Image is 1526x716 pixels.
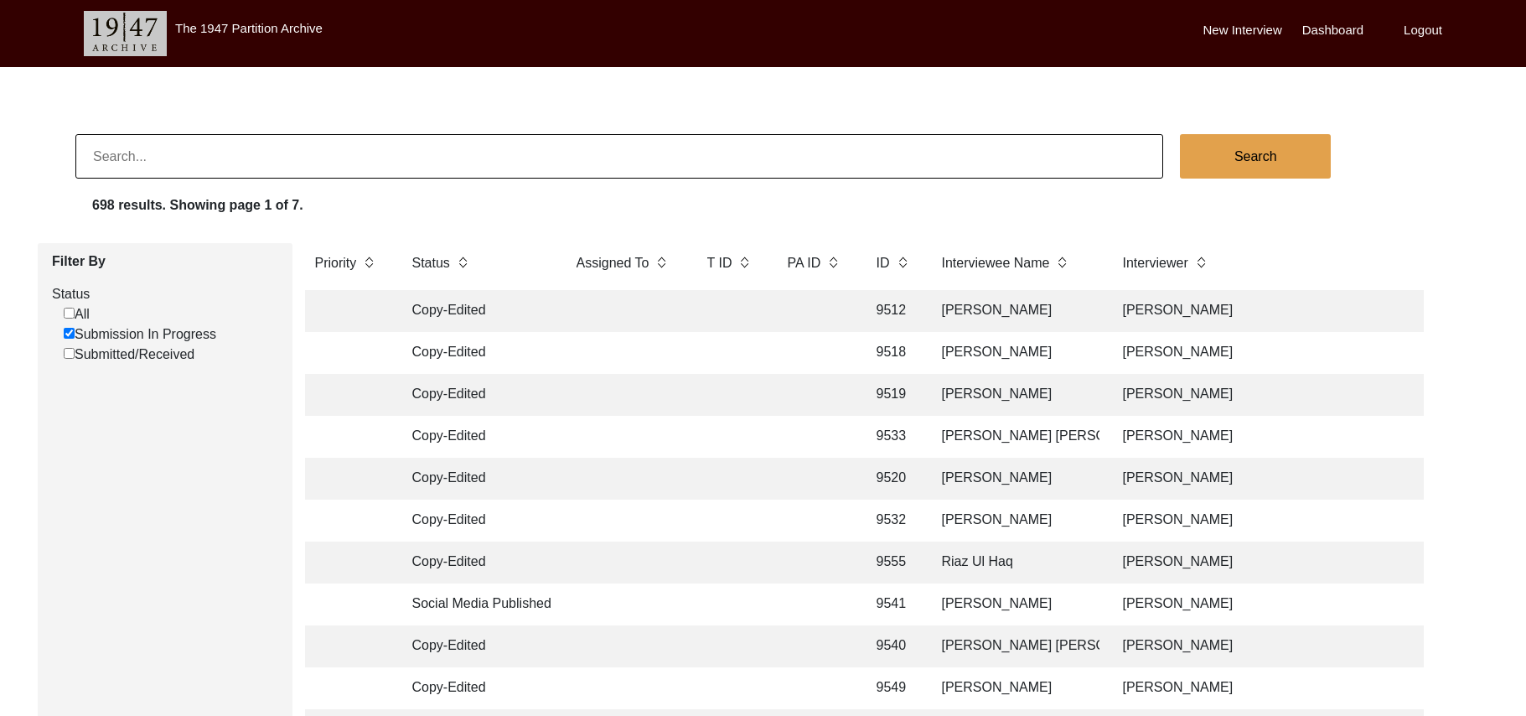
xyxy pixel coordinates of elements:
td: Copy-Edited [402,667,553,709]
td: [PERSON_NAME] [1113,374,1406,416]
label: Interviewee Name [942,253,1050,273]
td: [PERSON_NAME] [1113,458,1406,500]
label: Submission In Progress [64,324,216,345]
td: Riaz Ul Haq [932,542,1099,584]
td: [PERSON_NAME] [932,374,1099,416]
img: sort-button.png [738,253,750,272]
input: Submitted/Received [64,348,75,359]
td: Copy-Edited [402,542,553,584]
td: [PERSON_NAME] [932,584,1099,625]
td: Social Media Published [402,584,553,625]
img: header-logo.png [84,11,167,56]
td: [PERSON_NAME] [1113,332,1406,374]
label: New Interview [1203,21,1282,40]
td: Copy-Edited [402,290,553,332]
label: Interviewer [1123,253,1188,273]
td: 9541 [866,584,918,625]
label: Submitted/Received [64,345,194,365]
td: [PERSON_NAME] [1113,584,1406,625]
td: [PERSON_NAME] [932,290,1099,332]
td: [PERSON_NAME] [1113,416,1406,458]
label: Status [52,284,280,304]
label: ID [877,253,890,273]
td: 9540 [866,625,918,667]
label: Logout [1404,21,1442,40]
td: [PERSON_NAME] [1113,500,1406,542]
input: Search... [75,134,1163,179]
td: [PERSON_NAME] [PERSON_NAME] [932,416,1099,458]
td: [PERSON_NAME] [1113,667,1406,709]
img: sort-button.png [827,253,839,272]
td: [PERSON_NAME] [932,458,1099,500]
td: Copy-Edited [402,374,553,416]
input: Submission In Progress [64,328,75,339]
td: [PERSON_NAME] [1113,290,1406,332]
td: 9512 [866,290,918,332]
button: Search [1180,134,1331,179]
label: Filter By [52,252,280,272]
td: 9533 [866,416,918,458]
td: Copy-Edited [402,625,553,667]
label: All [64,304,90,324]
label: Dashboard [1302,21,1363,40]
label: T ID [707,253,732,273]
td: 9532 [866,500,918,542]
td: [PERSON_NAME] [932,667,1099,709]
label: Priority [315,253,357,273]
td: 9518 [866,332,918,374]
label: Assigned To [577,253,649,273]
td: [PERSON_NAME] [932,332,1099,374]
label: PA ID [788,253,821,273]
img: sort-button.png [897,253,908,272]
img: sort-button.png [457,253,468,272]
td: Copy-Edited [402,416,553,458]
td: Copy-Edited [402,500,553,542]
img: sort-button.png [1056,253,1068,272]
img: sort-button.png [1195,253,1207,272]
input: All [64,308,75,319]
td: Copy-Edited [402,458,553,500]
td: [PERSON_NAME] [1113,542,1406,584]
td: 9519 [866,374,918,416]
td: Copy-Edited [402,332,553,374]
td: [PERSON_NAME] [1113,625,1406,667]
td: 9549 [866,667,918,709]
td: 9520 [866,458,918,500]
td: [PERSON_NAME] [PERSON_NAME] [932,625,1099,667]
label: 698 results. Showing page 1 of 7. [92,195,303,215]
td: 9555 [866,542,918,584]
label: Status [412,253,450,273]
img: sort-button.png [655,253,667,272]
img: sort-button.png [363,253,375,272]
td: [PERSON_NAME] [932,500,1099,542]
label: The 1947 Partition Archive [175,21,323,35]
